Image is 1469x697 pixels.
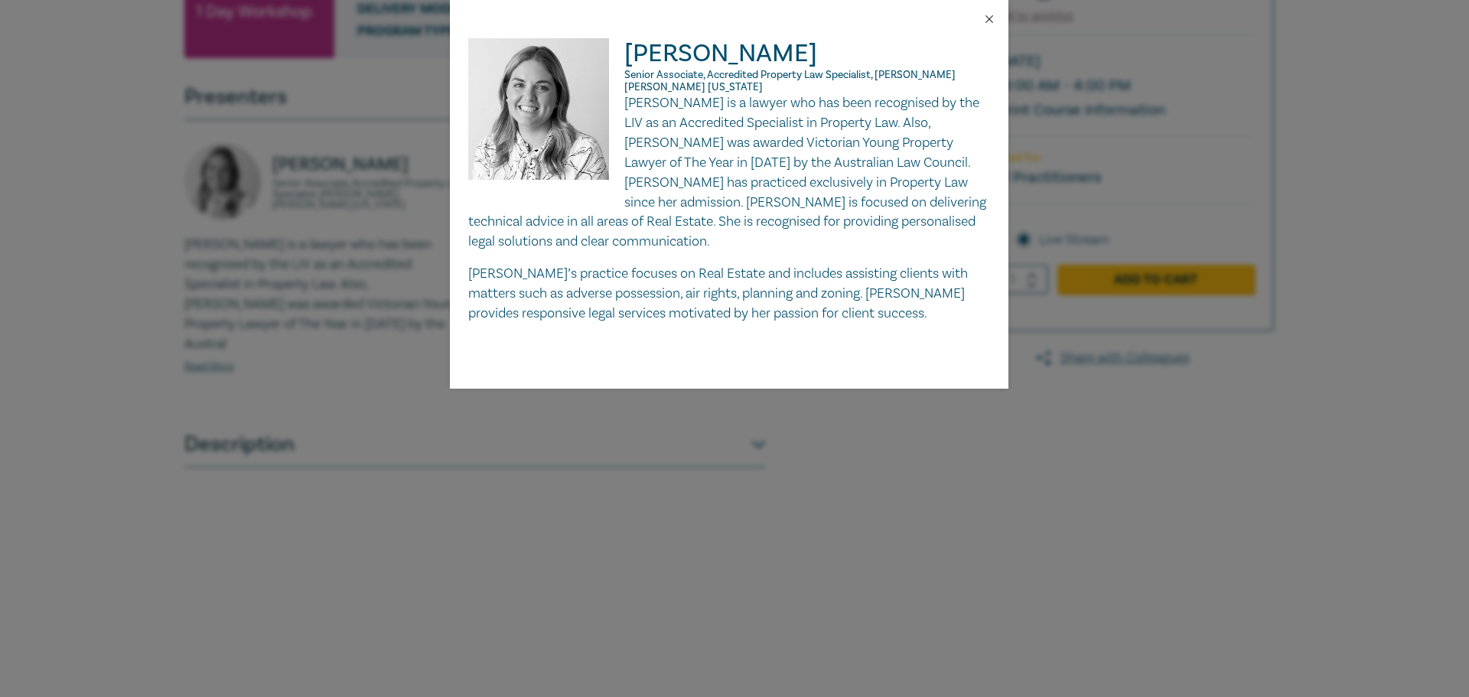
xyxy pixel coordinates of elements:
button: Close [982,12,996,26]
span: Senior Associate, Accredited Property Law Specialist, [PERSON_NAME] [PERSON_NAME] [US_STATE] [624,68,956,94]
p: [PERSON_NAME] is a lawyer who has been recognised by the LIV as an Accredited Specialist in Prope... [468,93,990,252]
p: [PERSON_NAME]’s practice focuses on Real Estate and includes assisting clients with matters such ... [468,264,990,324]
h2: [PERSON_NAME] [468,38,990,93]
img: Lydia Eastwood [468,38,625,195]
